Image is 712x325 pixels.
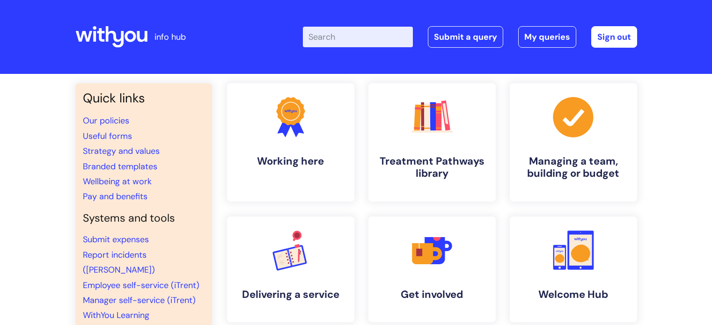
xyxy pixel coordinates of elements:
a: Strategy and values [83,145,160,157]
a: Welcome Hub [510,217,637,322]
p: info hub [154,29,186,44]
a: Report incidents ([PERSON_NAME]) [83,249,155,275]
a: Useful forms [83,130,132,142]
div: | - [303,26,637,48]
a: WithYou Learning [83,310,149,321]
h4: Treatment Pathways library [376,155,488,180]
h4: Systems and tools [83,212,205,225]
h4: Delivering a service [235,289,347,301]
a: Submit expenses [83,234,149,245]
a: Pay and benefits [83,191,147,202]
a: Our policies [83,115,129,126]
h3: Quick links [83,91,205,106]
a: Submit a query [428,26,503,48]
a: Working here [227,83,354,202]
h4: Welcome Hub [517,289,630,301]
a: Wellbeing at work [83,176,152,187]
a: Manager self-service (iTrent) [83,295,196,306]
h4: Working here [235,155,347,167]
a: Get involved [368,217,496,322]
h4: Managing a team, building or budget [517,155,630,180]
input: Search [303,27,413,47]
a: Branded templates [83,161,157,172]
a: Treatment Pathways library [368,83,496,202]
a: Sign out [591,26,637,48]
a: My queries [518,26,576,48]
h4: Get involved [376,289,488,301]
a: Employee self-service (iTrent) [83,280,199,291]
a: Managing a team, building or budget [510,83,637,202]
a: Delivering a service [227,217,354,322]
